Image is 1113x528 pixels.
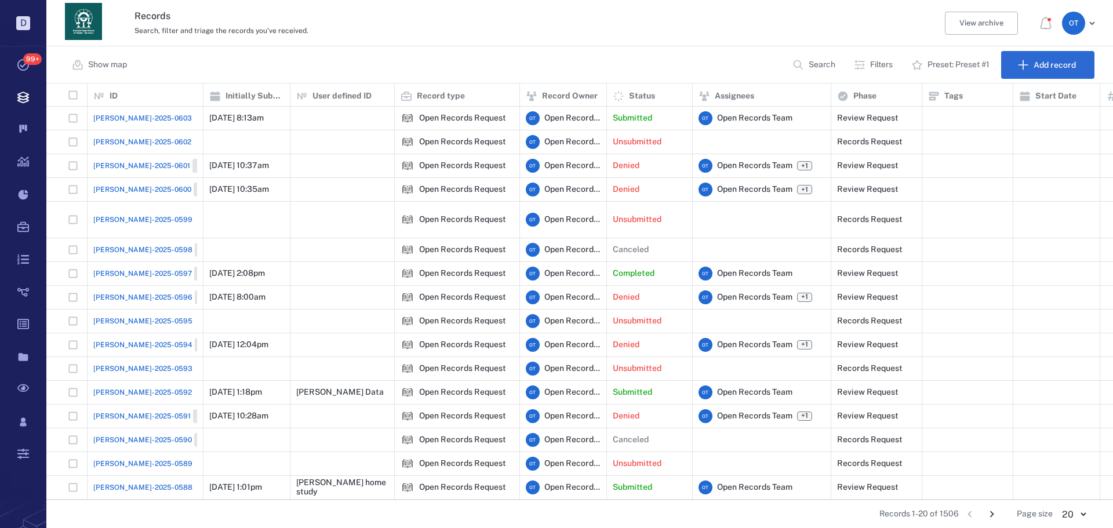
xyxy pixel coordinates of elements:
div: Records Request [837,459,903,468]
span: +1 [797,340,812,349]
div: Records Request [837,137,903,146]
span: Open Records Team [717,112,792,124]
span: [PERSON_NAME]-2025-0596 [93,292,192,303]
span: Closed [195,411,223,421]
div: O T [699,159,712,173]
div: Open Records Request [401,480,414,494]
div: O T [526,267,540,281]
p: Completed [613,268,654,279]
div: O T [699,338,712,352]
div: O T [526,183,540,196]
span: Closed [197,268,224,278]
div: O T [1062,12,1085,35]
div: Open Records Request [419,459,506,468]
span: Open Records Team [544,214,601,225]
div: O T [699,385,712,399]
p: Assignees [715,90,754,102]
span: [PERSON_NAME]-2025-0598 [93,245,192,255]
div: O T [526,338,540,352]
div: O T [526,213,540,227]
button: Show map [65,51,136,79]
p: Canceled [613,244,649,256]
img: icon Open Records Request [401,314,414,328]
span: Closed [196,185,223,195]
span: Open Records Team [544,339,601,351]
button: OT [1062,12,1099,35]
div: Review Request [837,412,899,420]
span: Open Records Team [717,482,792,493]
img: icon Open Records Request [401,243,414,257]
p: Denied [613,160,639,172]
div: O T [699,409,712,423]
button: Add record [1001,51,1094,79]
div: Records Request [837,245,903,254]
p: [DATE] 1:01pm [209,482,262,493]
div: O T [699,480,712,494]
div: Open Records Request [419,340,506,349]
p: Unsubmitted [613,458,661,469]
button: Search [785,51,845,79]
p: [DATE] 2:08pm [209,268,265,279]
span: Records 1-20 of 1506 [879,508,959,520]
span: [PERSON_NAME]-2025-0599 [93,214,192,225]
span: [PERSON_NAME]-2025-0597 [93,268,192,279]
div: Records Request [837,364,903,373]
a: Go home [65,3,102,44]
button: Preset: Preset #1 [904,51,999,79]
div: O T [526,409,540,423]
p: Record type [417,90,465,102]
div: O T [699,267,712,281]
div: 20 [1053,508,1094,521]
div: O T [699,183,712,196]
span: Open Records Team [544,387,601,398]
span: Open Records Team [544,482,601,493]
p: Preset: Preset #1 [927,59,990,71]
div: O T [526,457,540,471]
div: O T [526,480,540,494]
a: [PERSON_NAME]-2025-0593 [93,363,192,374]
div: Open Records Request [419,114,506,122]
div: Open Records Request [419,185,506,194]
div: O T [526,243,540,257]
div: Records Request [837,316,903,325]
div: O T [526,433,540,447]
p: [DATE] 1:18pm [209,387,262,398]
div: Open Records Request [401,433,414,447]
span: [PERSON_NAME]-2025-0602 [93,137,191,147]
span: +1 [797,293,812,302]
div: Open Records Request [401,243,414,257]
p: Record Owner [542,90,598,102]
div: O T [526,362,540,376]
div: Open Records Request [419,137,506,146]
span: Open Records Team [717,410,792,422]
p: Unsubmitted [613,315,661,327]
span: [PERSON_NAME]-2025-0603 [93,113,192,123]
span: Open Records Team [544,268,601,279]
span: Open Records Team [544,184,601,195]
span: Open Records Team [717,268,792,279]
div: Open Records Request [401,385,414,399]
div: Open Records Request [419,412,506,420]
div: O T [526,135,540,149]
div: [PERSON_NAME] Data [296,388,384,396]
div: Review Request [837,161,899,170]
img: icon Open Records Request [401,111,414,125]
p: Show map [88,59,127,71]
a: [PERSON_NAME]-2025-0591Closed [93,409,225,423]
img: icon Open Records Request [401,135,414,149]
span: 99+ [23,53,42,65]
div: Open Records Request [401,267,414,281]
span: Open Records Team [544,315,601,327]
span: Open Records Team [717,292,792,303]
p: Phase [853,90,876,102]
span: +1 [799,161,810,171]
div: Open Records Request [419,435,506,444]
div: Open Records Request [401,314,414,328]
div: Open Records Request [401,213,414,227]
span: [PERSON_NAME]-2025-0601 [93,161,190,171]
div: Review Request [837,185,899,194]
div: Records Request [837,435,903,444]
span: [PERSON_NAME]-2025-0588 [93,482,192,493]
a: [PERSON_NAME]-2025-0598 [93,243,227,257]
